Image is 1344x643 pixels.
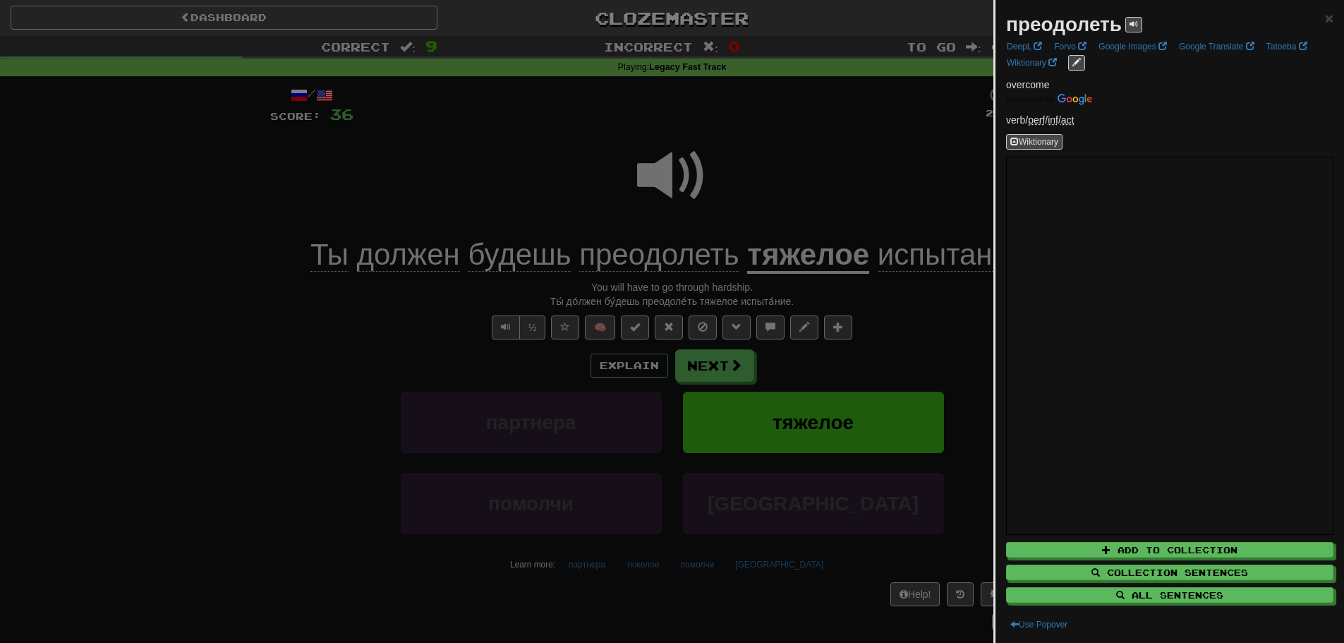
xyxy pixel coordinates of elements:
button: All Sentences [1006,587,1333,603]
abbr: VerbForm: Infinitive [1048,114,1058,126]
abbr: Voice: Active or actor-focus voice [1061,114,1074,126]
a: Forvo [1050,39,1091,54]
span: overcome [1006,79,1049,90]
button: edit links [1068,55,1085,71]
a: Google Translate [1175,39,1259,54]
span: / [1028,114,1048,126]
button: Use Popover [1006,617,1072,632]
a: Google Images [1094,39,1171,54]
img: Color short [1006,94,1092,105]
span: / [1048,114,1061,126]
strong: преодолеть [1006,13,1122,35]
a: Tatoeba [1262,39,1312,54]
button: Wiktionary [1006,134,1063,150]
button: Add to Collection [1006,542,1333,558]
span: × [1325,10,1333,26]
a: DeepL [1003,39,1046,54]
p: verb / [1006,113,1333,127]
button: Collection Sentences [1006,565,1333,580]
abbr: Aspect: Perfect aspect [1028,114,1045,126]
a: Wiktionary [1003,55,1061,71]
button: Close [1325,11,1333,25]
